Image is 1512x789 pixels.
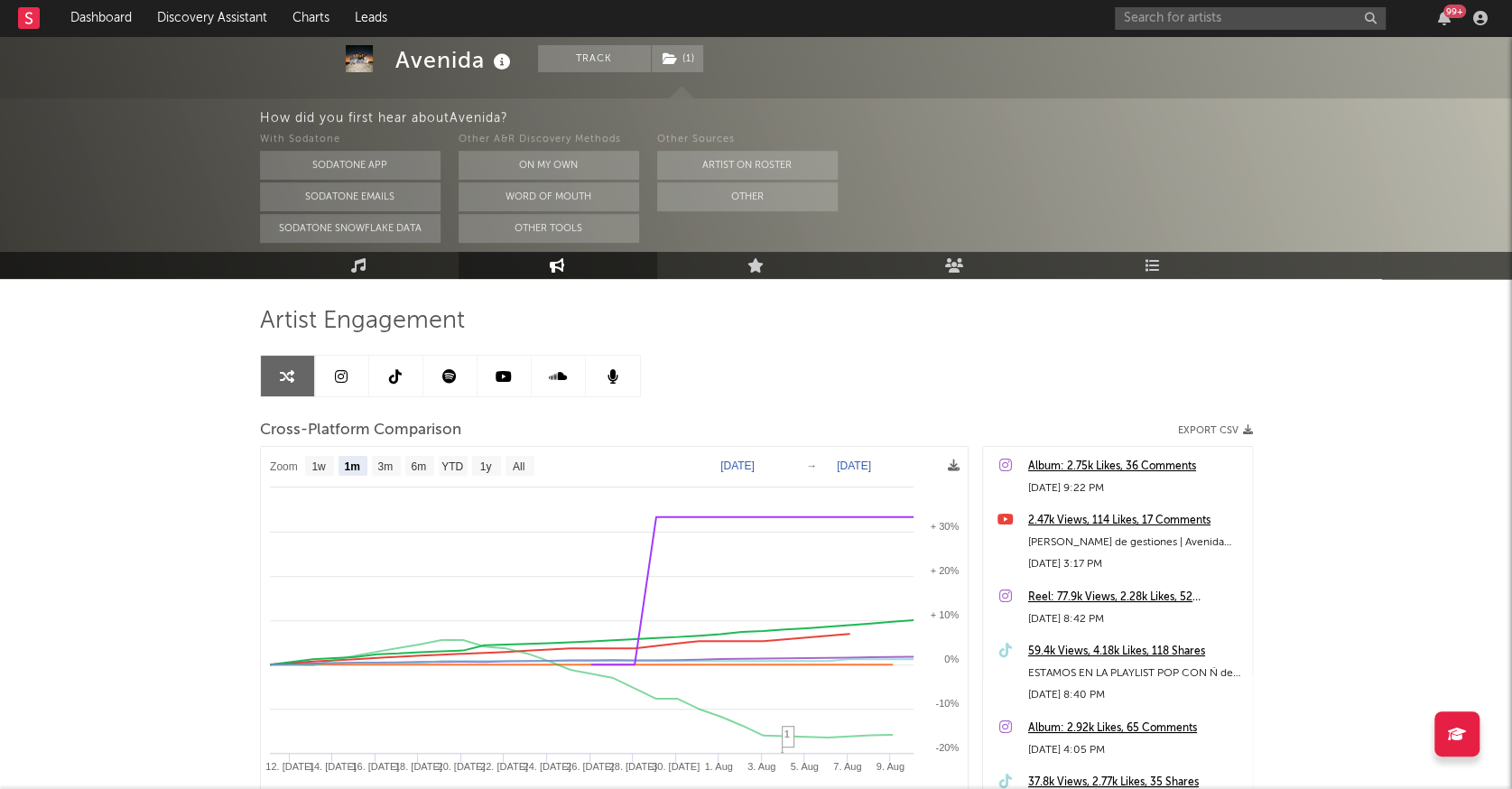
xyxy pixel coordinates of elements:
text: YTD [441,460,463,473]
div: [DATE] 9:22 PM [1028,478,1243,499]
button: 99+ [1438,11,1451,25]
text: 5. Aug [790,761,818,772]
text: [DATE] [837,459,871,472]
span: 1 [784,729,790,739]
div: [DATE] 4:05 PM [1028,739,1243,761]
text: 0% [944,654,959,664]
div: Other A&R Discovery Methods [459,129,639,151]
text: 1. Aug [704,761,732,772]
text: 1y [479,460,491,473]
text: 22. [DATE] [479,761,527,772]
button: Sodatone Emails [260,182,441,211]
span: Cross-Platform Comparison [260,420,461,441]
text: [DATE] [720,459,755,472]
text: → [806,459,817,472]
div: 99 + [1443,5,1466,18]
span: Artist Engagement [260,311,465,332]
button: On My Own [459,151,639,180]
a: 2.47k Views, 114 Likes, 17 Comments [1028,510,1243,532]
text: -20% [935,742,959,753]
text: 7. Aug [833,761,861,772]
button: Export CSV [1178,425,1253,436]
button: Word Of Mouth [459,182,639,211]
button: Sodatone Snowflake Data [260,214,441,243]
text: 9. Aug [876,761,904,772]
text: 1m [344,460,359,473]
text: 30. [DATE] [652,761,700,772]
a: Album: 2.75k Likes, 36 Comments [1028,456,1243,478]
div: ESTAMOS EN LA PLAYLIST POP CON Ñ de @Spotify Spain Seguimos flipando con todo lo que está pasando... [1028,663,1243,684]
span: ( 1 ) [651,45,704,72]
text: + 10% [930,609,959,620]
text: 24. [DATE] [523,761,570,772]
input: Search for artists [1115,7,1386,30]
text: -10% [935,698,959,709]
button: Track [538,45,651,72]
div: [PERSON_NAME] de gestiones | Avenida Vlog #02 [1028,532,1243,553]
text: 12. [DATE] [265,761,313,772]
text: 3m [377,460,393,473]
div: [DATE] 3:17 PM [1028,553,1243,575]
text: + 30% [930,521,959,532]
text: 18. [DATE] [394,761,441,772]
div: Avenida [395,45,515,75]
button: (1) [652,45,703,72]
button: Sodatone App [260,151,441,180]
button: Other [657,182,838,211]
a: Album: 2.92k Likes, 65 Comments [1028,718,1243,739]
text: 26. [DATE] [566,761,614,772]
text: + 20% [930,565,959,576]
a: 59.4k Views, 4.18k Likes, 118 Shares [1028,641,1243,663]
text: 1w [311,460,326,473]
text: Zoom [270,460,298,473]
text: 6m [411,460,426,473]
div: With Sodatone [260,129,441,151]
text: 14. [DATE] [308,761,356,772]
text: 20. [DATE] [437,761,485,772]
div: [DATE] 8:40 PM [1028,684,1243,706]
text: 28. [DATE] [608,761,656,772]
a: Reel: 77.9k Views, 2.28k Likes, 52 Comments [1028,587,1243,608]
text: 3. Aug [747,761,775,772]
button: Artist on Roster [657,151,838,180]
div: [DATE] 8:42 PM [1028,608,1243,630]
div: Other Sources [657,129,838,151]
text: 16. [DATE] [351,761,399,772]
text: All [512,460,524,473]
button: Other Tools [459,214,639,243]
